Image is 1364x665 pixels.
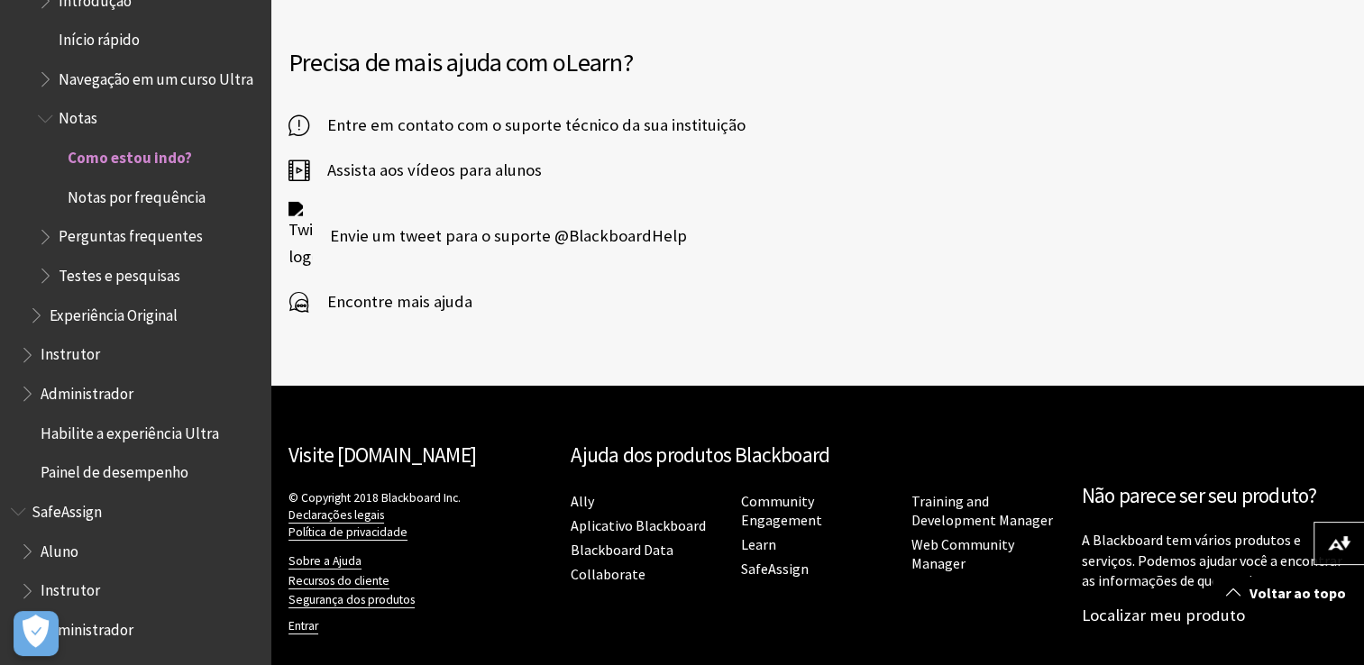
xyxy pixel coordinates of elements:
[41,458,188,482] span: Painel de desempenho
[288,202,687,270] a: Twitter logo Envie um tweet para o suporte @BlackboardHelp
[911,535,1014,573] a: Web Community Manager
[571,440,1064,471] h2: Ajuda dos produtos Blackboard
[288,112,746,139] a: Entre em contato com o suporte técnico da sua instituição
[312,223,687,250] span: Envie um tweet para o suporte @BlackboardHelp
[288,553,362,569] a: Sobre a Ajuda
[41,615,133,639] span: Administrador
[571,541,673,560] a: Blackboard Data
[32,496,102,521] span: SafeAssign
[741,492,822,530] a: Community Engagement
[41,536,78,560] span: Aluno
[14,611,59,656] button: Abrir preferências
[1082,605,1245,625] a: Localizar meu produto
[741,535,776,554] a: Learn
[11,496,260,645] nav: Book outline for Blackboard SafeAssign
[1213,577,1364,610] a: Voltar ao topo
[41,418,219,442] span: Habilite a experiência Ultra
[41,378,133,403] span: Administrador
[565,46,622,78] span: Learn
[41,576,100,600] span: Instrutor
[1082,480,1346,512] h2: Não parece ser seu produto?
[571,565,645,584] a: Collaborate
[288,442,476,468] a: Visite [DOMAIN_NAME]
[571,516,706,535] a: Aplicativo Blackboard
[50,300,178,324] span: Experiência Original
[68,182,206,206] span: Notas por frequência
[59,64,253,88] span: Navegação em um curso Ultra
[288,592,415,608] a: Segurança dos produtos
[288,507,384,524] a: Declarações legais
[41,340,100,364] span: Instrutor
[59,24,140,49] span: Início rápido
[741,560,809,578] a: SafeAssign
[288,618,318,634] a: Entrar
[309,288,472,315] span: Encontre mais ajuda
[911,492,1053,530] a: Training and Development Manager
[68,142,192,167] span: Como estou indo?
[59,104,97,128] span: Notas
[288,202,312,270] img: Twitter logo
[59,222,203,246] span: Perguntas frequentes
[288,43,818,81] h2: Precisa de mais ajuda com o ?
[288,573,389,589] a: Recursos do cliente
[309,157,542,184] span: Assista aos vídeos para alunos
[288,157,542,184] a: Assista aos vídeos para alunos
[288,524,407,541] a: Política de privacidade
[288,288,472,315] a: Encontre mais ajuda
[1082,530,1346,590] p: A Blackboard tem vários produtos e serviços. Podemos ajudar você a encontrar as informações de qu...
[59,260,180,285] span: Testes e pesquisas
[571,492,594,511] a: Ally
[288,489,553,541] p: © Copyright 2018 Blackboard Inc.
[309,112,746,139] span: Entre em contato com o suporte técnico da sua instituição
